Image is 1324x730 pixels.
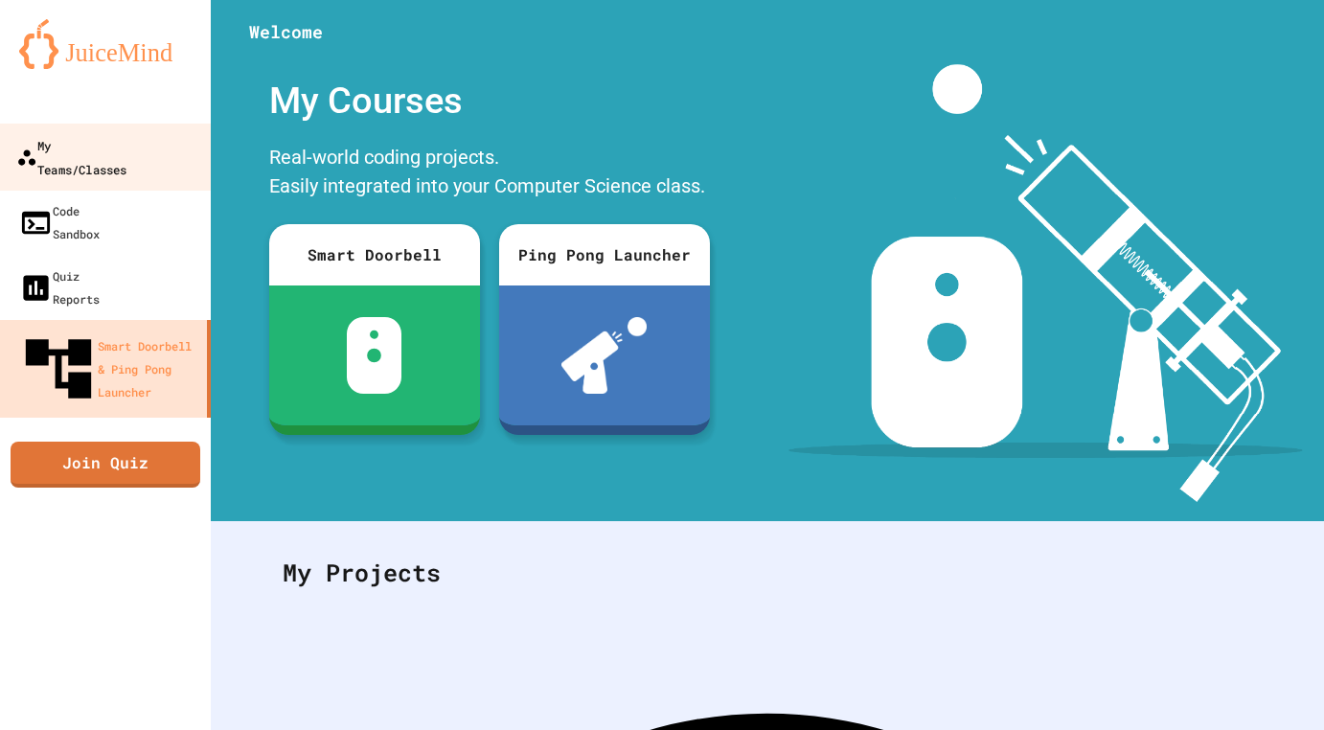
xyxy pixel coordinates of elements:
[19,19,192,69] img: logo-orange.svg
[16,133,126,180] div: My Teams/Classes
[260,138,719,210] div: Real-world coding projects. Easily integrated into your Computer Science class.
[19,264,100,310] div: Quiz Reports
[11,442,200,488] a: Join Quiz
[260,64,719,138] div: My Courses
[788,64,1302,502] img: banner-image-my-projects.png
[19,330,199,408] div: Smart Doorbell & Ping Pong Launcher
[263,536,1271,610] div: My Projects
[269,224,480,285] div: Smart Doorbell
[499,224,710,285] div: Ping Pong Launcher
[347,317,401,394] img: sdb-white.svg
[19,199,100,245] div: Code Sandbox
[561,317,647,394] img: ppl-with-ball.png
